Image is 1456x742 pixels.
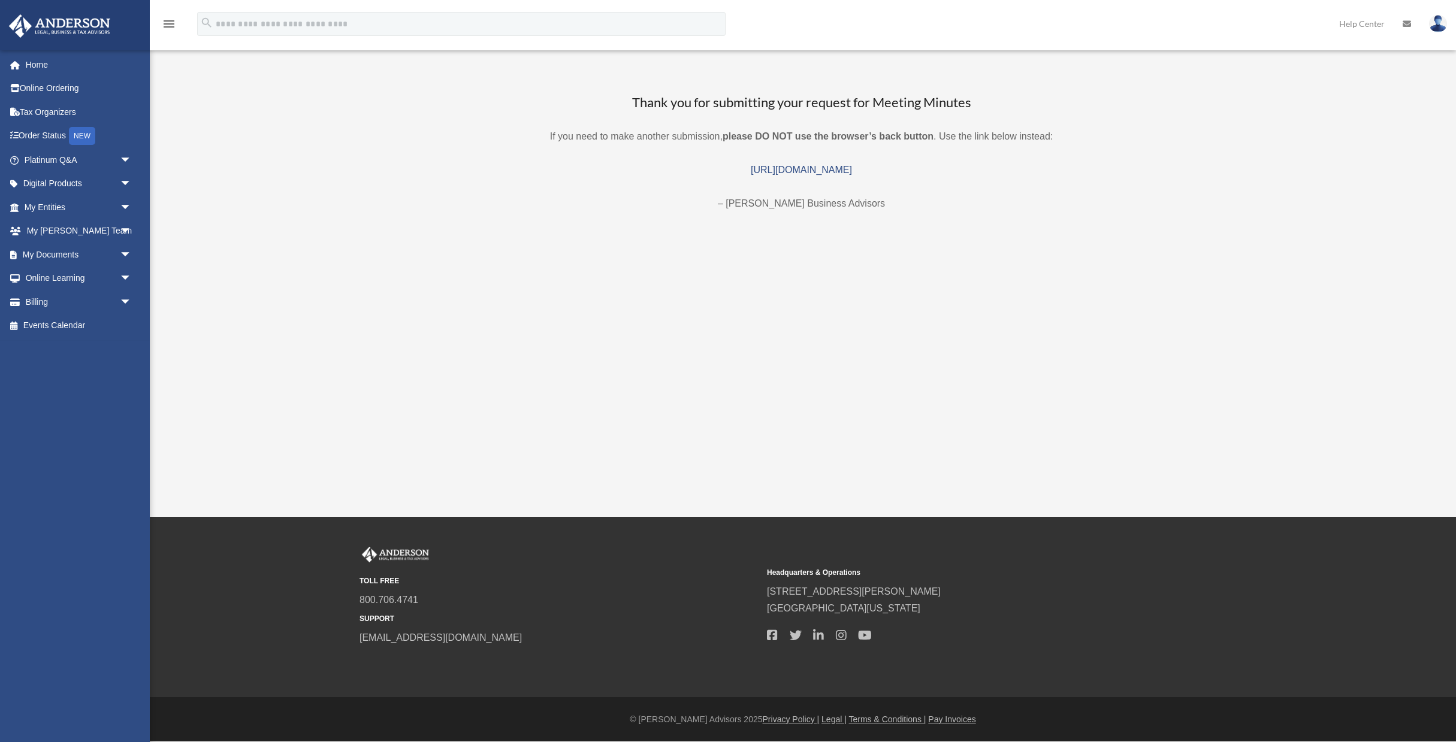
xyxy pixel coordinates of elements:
[162,21,176,31] a: menu
[8,100,150,124] a: Tax Organizers
[354,93,1249,112] h3: Thank you for submitting your request for Meeting Minutes
[8,195,150,219] a: My Entitiesarrow_drop_down
[8,290,150,314] a: Billingarrow_drop_down
[8,243,150,266] a: My Documentsarrow_drop_down
[360,613,759,625] small: SUPPORT
[928,714,975,724] a: Pay Invoices
[767,603,920,613] a: [GEOGRAPHIC_DATA][US_STATE]
[8,53,150,77] a: Home
[8,266,150,290] a: Online Learningarrow_drop_down
[849,714,926,724] a: Terms & Conditions |
[69,127,95,145] div: NEW
[120,266,144,291] span: arrow_drop_down
[360,575,759,587] small: TOLL FREE
[8,219,150,243] a: My [PERSON_NAME] Teamarrow_drop_down
[723,131,934,141] b: please DO NOT use the browser’s back button
[360,632,522,643] a: [EMAIL_ADDRESS][DOMAIN_NAME]
[751,165,852,175] a: [URL][DOMAIN_NAME]
[8,314,150,338] a: Events Calendar
[120,219,144,244] span: arrow_drop_down
[1429,15,1447,32] img: User Pic
[360,595,418,605] a: 800.706.4741
[120,148,144,172] span: arrow_drop_down
[120,290,144,314] span: arrow_drop_down
[120,195,144,220] span: arrow_drop_down
[767,586,941,596] a: [STREET_ADDRESS][PERSON_NAME]
[763,714,820,724] a: Privacy Policy |
[162,17,176,31] i: menu
[8,124,150,149] a: Order StatusNEW
[8,148,150,172] a: Platinum Q&Aarrow_drop_down
[767,567,1166,579] small: Headquarters & Operations
[821,714,847,724] a: Legal |
[8,77,150,101] a: Online Ordering
[120,172,144,196] span: arrow_drop_down
[5,14,114,38] img: Anderson Advisors Platinum Portal
[360,547,431,562] img: Anderson Advisors Platinum Portal
[354,128,1249,145] p: If you need to make another submission, . Use the link below instead:
[354,195,1249,212] p: – [PERSON_NAME] Business Advisors
[150,712,1456,727] div: © [PERSON_NAME] Advisors 2025
[8,172,150,196] a: Digital Productsarrow_drop_down
[200,16,213,29] i: search
[120,243,144,267] span: arrow_drop_down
